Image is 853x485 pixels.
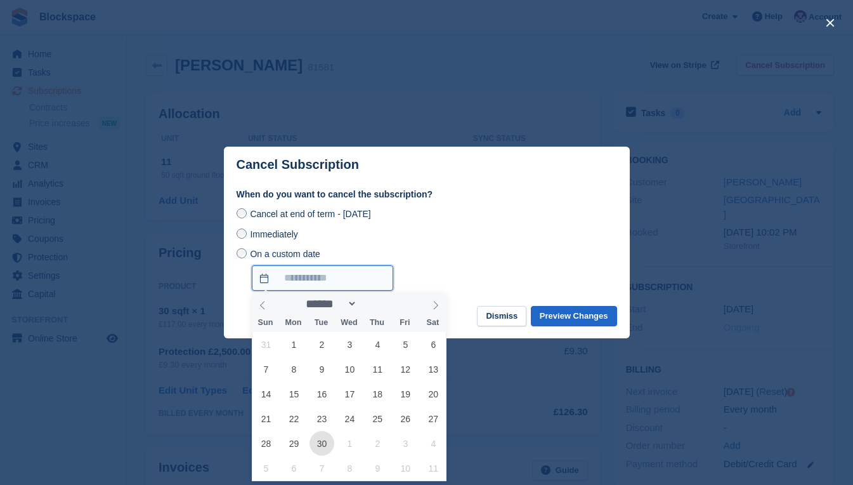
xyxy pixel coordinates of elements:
[309,357,334,382] span: September 9, 2025
[282,456,306,481] span: October 6, 2025
[820,13,840,33] button: close
[254,456,278,481] span: October 5, 2025
[282,357,306,382] span: September 8, 2025
[337,332,362,357] span: September 3, 2025
[337,431,362,456] span: October 1, 2025
[363,319,391,327] span: Thu
[365,406,390,431] span: September 25, 2025
[252,265,393,291] input: On a custom date
[421,357,446,382] span: September 13, 2025
[393,382,418,406] span: September 19, 2025
[421,332,446,357] span: September 6, 2025
[357,297,397,310] input: Year
[237,208,247,218] input: Cancel at end of term - [DATE]
[365,332,390,357] span: September 4, 2025
[250,229,297,239] span: Immediately
[282,382,306,406] span: September 15, 2025
[421,406,446,431] span: September 27, 2025
[393,332,418,357] span: September 5, 2025
[391,319,419,327] span: Fri
[393,431,418,456] span: October 3, 2025
[282,332,306,357] span: September 1, 2025
[252,319,280,327] span: Sun
[337,382,362,406] span: September 17, 2025
[237,248,247,258] input: On a custom date
[421,431,446,456] span: October 4, 2025
[282,431,306,456] span: September 29, 2025
[309,406,334,431] span: September 23, 2025
[254,406,278,431] span: September 21, 2025
[337,357,362,382] span: September 10, 2025
[393,357,418,382] span: September 12, 2025
[531,306,617,327] button: Preview Changes
[335,319,363,327] span: Wed
[421,456,446,481] span: October 11, 2025
[254,431,278,456] span: September 28, 2025
[250,209,370,219] span: Cancel at end of term - [DATE]
[309,456,334,481] span: October 7, 2025
[279,319,307,327] span: Mon
[393,406,418,431] span: September 26, 2025
[477,306,526,327] button: Dismiss
[254,357,278,382] span: September 7, 2025
[250,249,320,259] span: On a custom date
[307,319,335,327] span: Tue
[254,382,278,406] span: September 14, 2025
[309,332,334,357] span: September 2, 2025
[419,319,446,327] span: Sat
[237,229,247,239] input: Immediately
[237,188,617,201] label: When do you want to cancel the subscription?
[421,382,446,406] span: September 20, 2025
[309,382,334,406] span: September 16, 2025
[337,456,362,481] span: October 8, 2025
[237,157,359,172] p: Cancel Subscription
[365,382,390,406] span: September 18, 2025
[393,456,418,481] span: October 10, 2025
[301,297,357,310] select: Month
[282,406,306,431] span: September 22, 2025
[337,406,362,431] span: September 24, 2025
[365,357,390,382] span: September 11, 2025
[309,431,334,456] span: September 30, 2025
[254,332,278,357] span: August 31, 2025
[365,456,390,481] span: October 9, 2025
[365,431,390,456] span: October 2, 2025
